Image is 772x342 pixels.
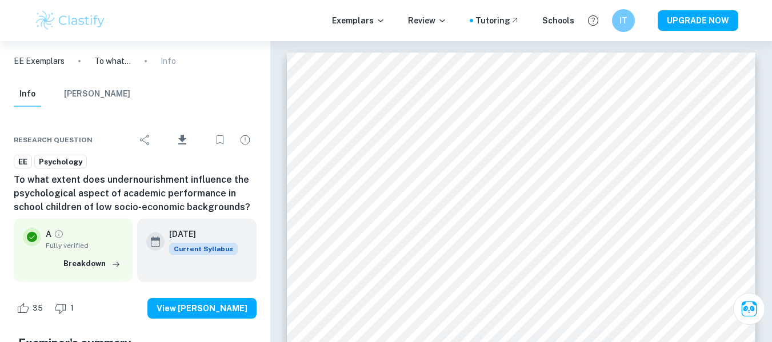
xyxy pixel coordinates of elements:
span: Current Syllabus [169,243,238,255]
span: 35 [26,303,49,314]
a: EE [14,155,32,169]
div: This exemplar is based on the current syllabus. Feel free to refer to it for inspiration/ideas wh... [169,243,238,255]
div: Share [134,128,157,151]
p: A [46,228,51,240]
img: Clastify logo [34,9,107,32]
span: Psychology [35,156,86,168]
a: Schools [542,14,574,27]
span: Research question [14,135,93,145]
div: Like [14,299,49,317]
button: Help and Feedback [583,11,603,30]
span: EE [14,156,31,168]
p: To what extent does undernourishment influence the psychological aspect of academic performance i... [94,55,131,67]
button: Info [14,82,41,107]
button: [PERSON_NAME] [64,82,130,107]
p: Review [408,14,447,27]
div: Bookmark [209,128,231,151]
button: UPGRADE NOW [658,10,738,31]
a: EE Exemplars [14,55,65,67]
button: View [PERSON_NAME] [147,298,257,319]
p: Exemplars [332,14,385,27]
a: Tutoring [475,14,519,27]
button: Ask Clai [733,293,765,325]
div: Dislike [51,299,80,317]
h6: To what extent does undernourishment influence the psychological aspect of academic performance i... [14,173,257,214]
div: Download [159,125,206,155]
button: IT [612,9,635,32]
span: Fully verified [46,240,123,251]
div: Report issue [234,128,257,151]
span: 1 [64,303,80,314]
a: Grade fully verified [54,229,64,239]
h6: [DATE] [169,228,229,240]
a: Psychology [34,155,87,169]
p: Info [161,55,176,67]
h6: IT [617,14,630,27]
button: Breakdown [61,255,123,272]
